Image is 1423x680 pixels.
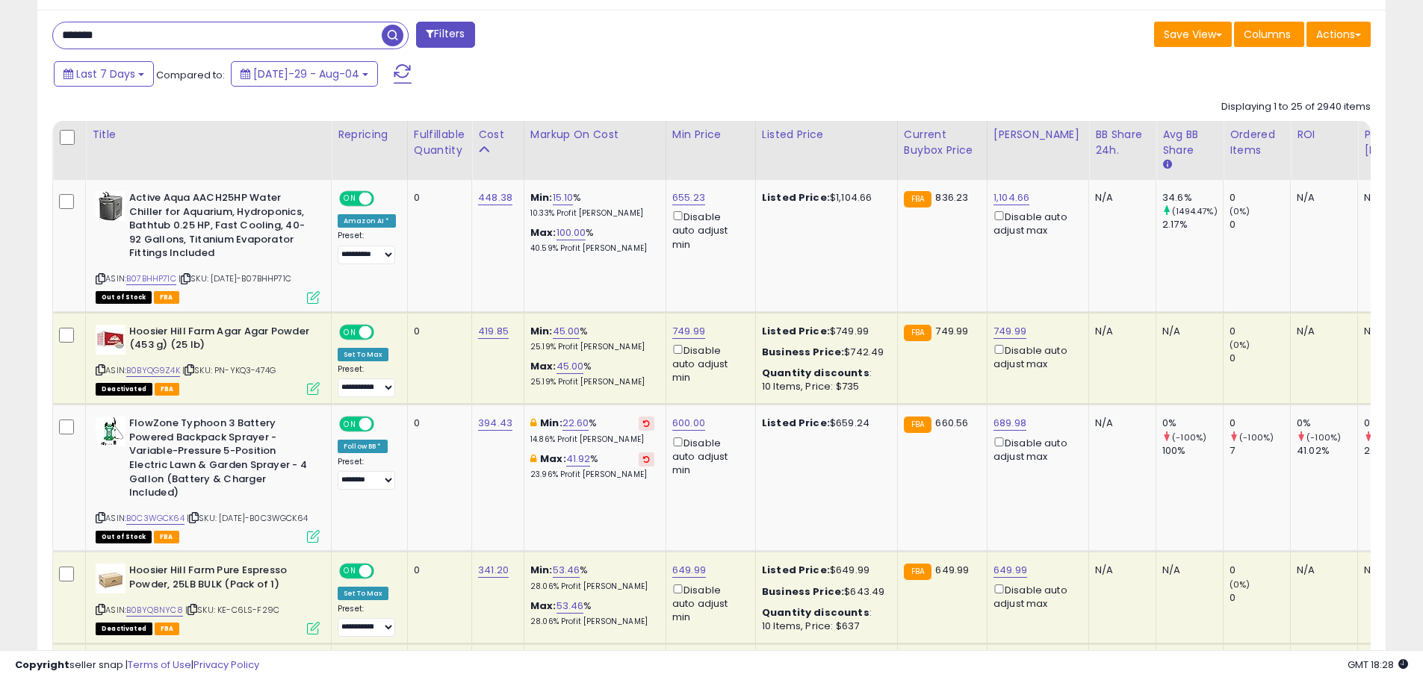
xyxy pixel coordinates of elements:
div: 0 [1230,218,1290,231]
b: Listed Price: [762,190,830,205]
div: 10 Items, Price: $735 [762,380,886,393]
b: Min: [530,190,553,205]
div: Ordered Items [1230,127,1284,158]
a: Terms of Use [128,658,191,672]
a: 45.00 [557,359,584,374]
div: 0 [414,325,460,338]
small: (-100%) [1239,431,1274,443]
div: N/A [1095,325,1144,338]
span: FBA [155,623,180,635]
img: 41i39rV1jVL._SL40_.jpg [96,417,125,446]
a: 394.43 [478,416,512,431]
div: 7 [1230,444,1290,458]
a: 600.00 [672,416,705,431]
a: 15.10 [553,190,574,205]
span: [DATE]-29 - Aug-04 [253,66,359,81]
b: Listed Price: [762,416,830,430]
div: 0 [1230,417,1290,430]
div: Set To Max [338,348,388,361]
b: Active Aqua AACH25HP Water Chiller for Aquarium, Hydroponics, Bathtub 0.25 HP, Fast Cooling, 40-9... [129,191,311,264]
div: 34.6% [1162,191,1223,205]
div: Set To Max [338,587,388,600]
div: 0 [414,417,460,430]
span: OFF [372,418,396,431]
div: : [762,366,886,380]
b: Quantity discounts [762,605,869,620]
a: 53.46 [553,563,580,578]
a: 341.20 [478,563,509,578]
small: (-100%) [1306,431,1341,443]
a: B07BHHP71C [126,272,176,285]
a: 649.99 [993,563,1027,578]
span: OFF [372,565,396,578]
div: 0% [1297,417,1357,430]
div: Disable auto adjust min [672,342,744,385]
div: 0% [1162,417,1223,430]
span: Compared to: [156,68,225,82]
div: % [530,564,654,591]
div: N/A [1297,564,1346,577]
a: 649.99 [672,563,706,578]
a: B0C3WGCK64 [126,512,185,525]
b: Max: [530,359,557,373]
div: Disable auto adjust max [993,208,1077,237]
b: Min: [540,416,562,430]
small: FBA [904,325,931,341]
span: | SKU: [DATE]-B0C3WGCK64 [187,512,308,524]
div: Disable auto adjust max [993,434,1077,464]
a: 655.23 [672,190,705,205]
div: seller snap | | [15,658,259,673]
div: $1,104.66 [762,191,886,205]
span: | SKU: PN-YKQ3-474G [182,364,276,376]
div: 0 [1230,564,1290,577]
div: 0 [414,191,460,205]
span: FBA [155,383,180,396]
button: Columns [1234,22,1304,47]
div: % [530,325,654,352]
b: Max: [530,599,557,613]
div: Disable auto adjust max [993,581,1077,611]
span: | SKU: KE-C6LS-F29C [185,604,279,616]
div: 0 [414,564,460,577]
div: Preset: [338,364,396,398]
div: ASIN: [96,564,320,633]
span: All listings that are currently out of stock and unavailable for purchase on Amazon [96,291,152,304]
small: (0%) [1230,339,1250,351]
div: 2.17% [1162,218,1223,231]
button: Last 7 Days [54,61,154,87]
button: Save View [1154,22,1232,47]
p: 23.96% Profit [PERSON_NAME] [530,470,654,480]
strong: Copyright [15,658,69,672]
span: FBA [154,291,179,304]
span: | SKU: [DATE]-B07BHHP71C [179,272,291,284]
a: 1,104.66 [993,190,1029,205]
p: 28.06% Profit [PERSON_NAME] [530,581,654,592]
small: (1494.47%) [1172,205,1218,217]
th: The percentage added to the cost of goods (COGS) that forms the calculator for Min & Max prices. [524,121,666,180]
div: Disable auto adjust min [672,434,744,478]
div: $659.24 [762,417,886,430]
small: (-100%) [1172,431,1206,443]
div: Preset: [338,604,396,637]
a: 749.99 [993,324,1026,339]
a: 22.60 [562,416,589,431]
div: ASIN: [96,417,320,541]
div: Current Buybox Price [904,127,981,158]
span: Columns [1244,27,1291,42]
div: Follow BB * [338,440,388,453]
div: $749.99 [762,325,886,338]
div: Cost [478,127,518,143]
div: Disable auto adjust min [672,208,744,252]
div: ASIN: [96,325,320,394]
b: Min: [530,563,553,577]
span: OFF [372,193,396,205]
p: 40.59% Profit [PERSON_NAME] [530,243,654,254]
button: [DATE]-29 - Aug-04 [231,61,378,87]
a: 45.00 [553,324,580,339]
b: Min: [530,324,553,338]
span: ON [341,565,359,578]
div: N/A [1162,325,1212,338]
div: 0 [1230,191,1290,205]
b: Listed Price: [762,563,830,577]
a: 419.85 [478,324,509,339]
